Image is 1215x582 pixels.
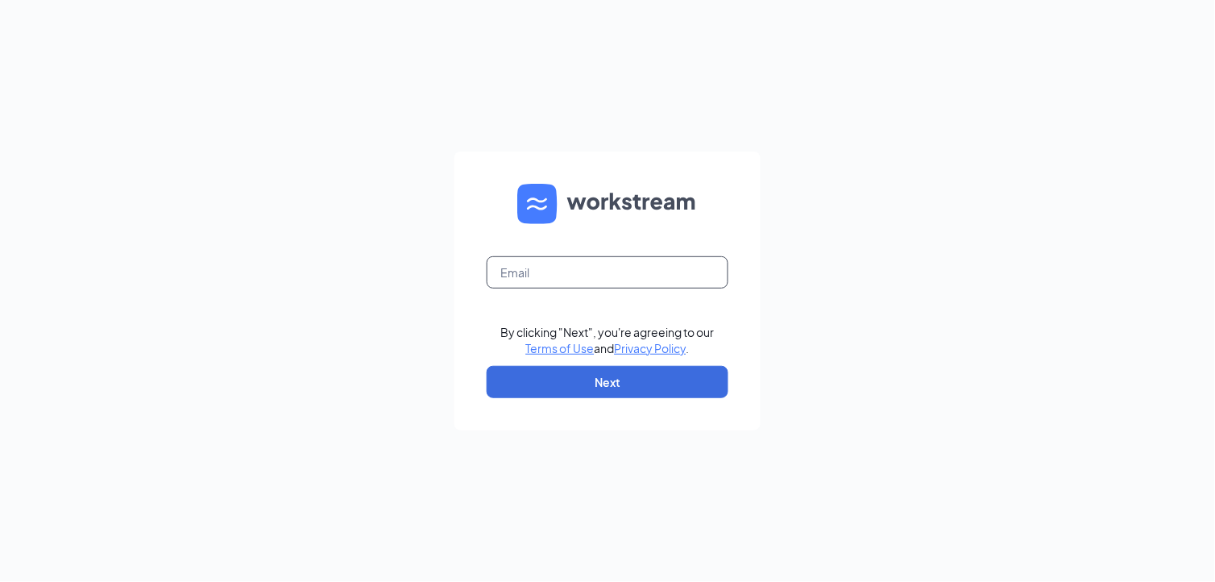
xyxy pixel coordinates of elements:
button: Next [487,366,728,398]
img: WS logo and Workstream text [517,184,698,224]
a: Privacy Policy [615,341,686,355]
a: Terms of Use [526,341,595,355]
div: By clicking "Next", you're agreeing to our and . [501,324,715,356]
input: Email [487,256,728,289]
